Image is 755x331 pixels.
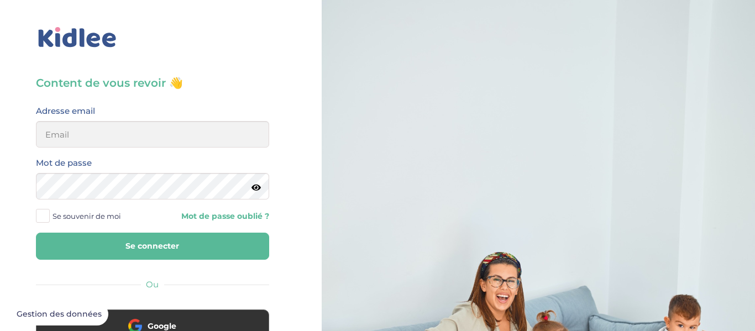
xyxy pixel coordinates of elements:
[10,303,108,326] button: Gestion des données
[146,279,159,290] span: Ou
[36,121,269,148] input: Email
[36,75,269,91] h3: Content de vous revoir 👋
[161,211,269,222] a: Mot de passe oublié ?
[53,209,121,223] span: Se souvenir de moi
[36,25,119,50] img: logo_kidlee_bleu
[17,309,102,319] span: Gestion des données
[36,156,92,170] label: Mot de passe
[36,104,95,118] label: Adresse email
[36,233,269,260] button: Se connecter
